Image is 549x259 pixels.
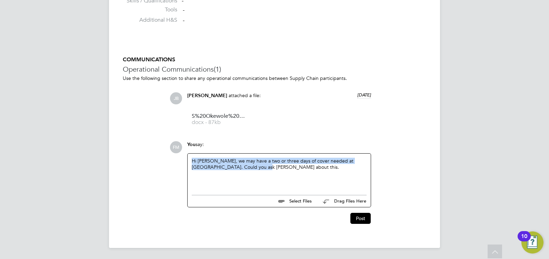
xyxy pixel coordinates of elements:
[170,141,182,153] span: FM
[229,92,261,99] span: attached a file:
[357,92,371,98] span: [DATE]
[123,56,426,63] h5: COMMUNICATIONS
[183,17,184,24] span: -
[192,114,247,119] span: S%20Okewole%20CV%[DATE]
[123,17,177,24] label: Additional H&S
[187,142,196,147] span: You
[187,141,371,153] div: say:
[187,93,227,99] span: [PERSON_NAME]
[123,6,177,13] label: Tools
[192,120,247,125] span: docx - 87kb
[192,114,247,125] a: S%20Okewole%20CV%[DATE] docx - 87kb
[123,75,426,81] p: Use the following section to share any operational communications between Supply Chain participants.
[521,231,543,253] button: Open Resource Center, 10 new notifications
[350,213,371,224] button: Post
[317,194,367,209] button: Drag Files Here
[214,65,221,74] span: (1)
[192,158,367,187] div: Hi [PERSON_NAME], we may have a two or three days of cover needed at [GEOGRAPHIC_DATA]. Could you...
[183,7,184,13] span: -
[123,65,426,74] h3: Operational Communications
[521,236,527,245] div: 10
[170,92,182,104] span: JB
